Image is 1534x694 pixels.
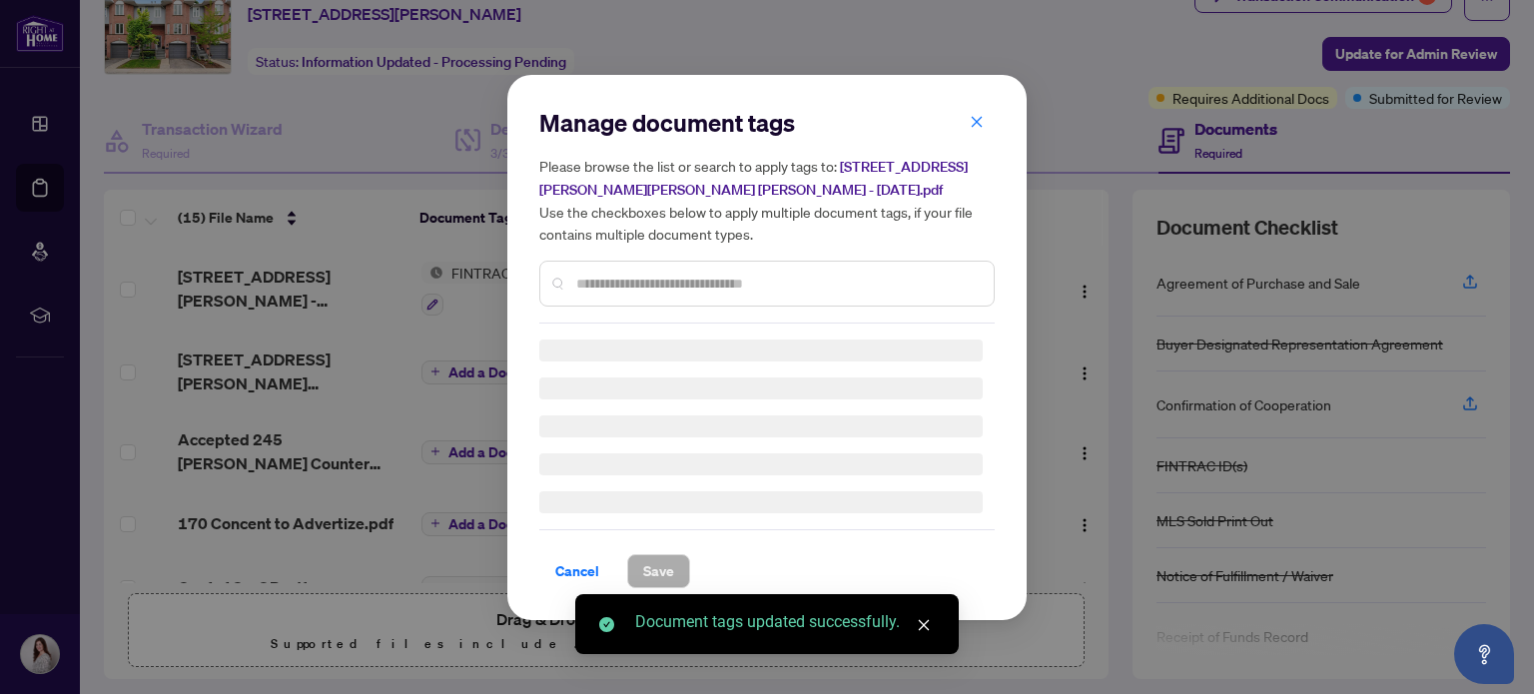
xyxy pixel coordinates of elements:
[539,554,615,588] button: Cancel
[539,107,995,139] h2: Manage document tags
[539,158,968,199] span: [STREET_ADDRESS][PERSON_NAME][PERSON_NAME] [PERSON_NAME] - [DATE].pdf
[555,555,599,587] span: Cancel
[917,618,931,632] span: close
[913,614,935,636] a: Close
[1454,624,1514,684] button: Open asap
[970,114,984,128] span: close
[539,155,995,245] h5: Please browse the list or search to apply tags to: Use the checkboxes below to apply multiple doc...
[599,617,614,632] span: check-circle
[635,610,935,634] div: Document tags updated successfully.
[627,554,690,588] button: Save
